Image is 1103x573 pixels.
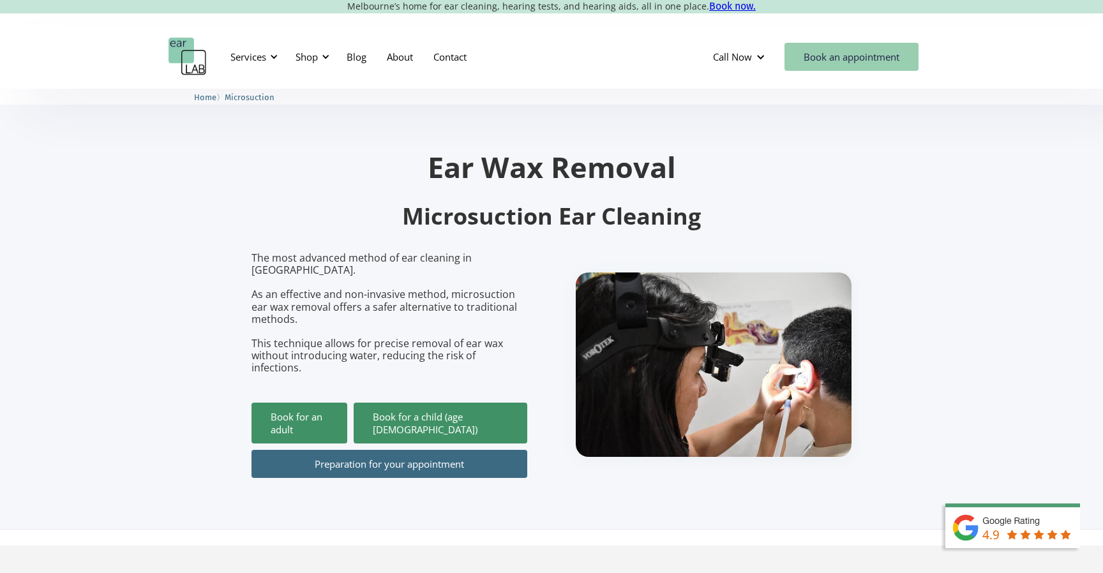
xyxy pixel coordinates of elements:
a: home [169,38,207,76]
div: Shop [296,50,318,63]
a: Blog [336,38,377,75]
a: Book for a child (age [DEMOGRAPHIC_DATA]) [354,403,527,443]
li: 〉 [194,91,225,104]
a: Book for an adult [251,403,347,443]
a: Book an appointment [784,43,919,71]
img: boy getting ear checked. [576,272,852,457]
div: Call Now [703,38,778,76]
a: Home [194,91,216,103]
div: Shop [288,38,333,76]
a: Preparation for your appointment [251,450,527,478]
span: Home [194,93,216,102]
a: Microsuction [225,91,274,103]
div: Call Now [713,50,752,63]
h1: Ear Wax Removal [251,153,852,181]
span: Microsuction [225,93,274,102]
div: Services [230,50,266,63]
h2: Microsuction Ear Cleaning [251,202,852,232]
p: The most advanced method of ear cleaning in [GEOGRAPHIC_DATA]. As an effective and non-invasive m... [251,252,527,375]
a: About [377,38,423,75]
div: Services [223,38,281,76]
a: Contact [423,38,477,75]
